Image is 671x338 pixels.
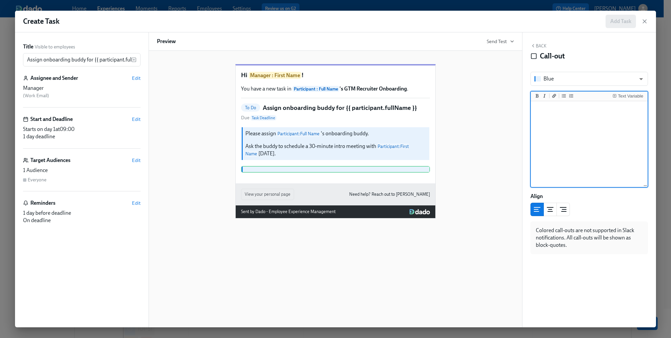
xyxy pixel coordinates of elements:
[132,75,141,81] button: Edit
[530,193,543,200] label: Align
[23,167,141,174] div: 1 Audience
[540,51,565,61] h4: Call-out
[23,84,141,92] div: Manager
[23,116,141,149] div: Start and DeadlineEditStarts on day 1at09:001 day deadline
[241,127,430,161] div: Please assignParticipant:Full Name's onboarding buddy. Ask the buddy to schedule a 30-minute intr...
[23,126,141,133] div: Starts on day 1
[541,93,548,99] button: Add italic text
[23,209,141,217] div: 1 day before deadline
[35,44,75,50] span: Visible to employees
[241,71,430,80] h1: Hi !
[534,93,540,99] button: Add bold text
[241,105,260,110] span: To Do
[132,157,141,164] button: Edit
[23,199,141,224] div: RemindersEdit1 day before deadlineOn deadline
[30,157,70,164] h6: Target Audiences
[292,86,340,92] span: Participant : Full Name
[568,93,575,99] button: Add ordered list
[618,94,643,99] div: Text Variable
[249,72,301,79] span: Manager : First Name
[23,133,55,140] span: 1 day deadline
[23,74,141,108] div: Assignee and SenderEditManager (Work Email)
[556,203,570,216] button: right aligned
[250,115,276,121] span: Task Deadline
[23,157,141,191] div: Target AudiencesEdit1 AudienceEveryone
[292,86,407,92] strong: 's GTM Recruiter Onboarding
[559,205,567,213] svg: Right
[132,200,141,206] button: Edit
[561,93,567,99] button: Add unordered list
[487,38,514,45] button: Send Test
[30,116,73,123] h6: Start and Deadline
[546,205,554,213] svg: Center
[530,221,648,254] div: Colored call-outs are not supported in Slack notifications. All call-outs will be shown as block-...
[263,104,417,112] h5: Assign onboarding buddy for {{ participant.fullName }}
[131,57,137,62] svg: Insert text variable
[132,116,141,123] button: Edit
[530,43,546,48] button: Back
[241,85,430,93] p: You have a new task in .
[530,254,648,262] div: Block ID: rUUiRBGLs
[55,126,74,132] span: at 09:00
[611,93,645,99] button: Insert Text Variable
[349,191,430,198] a: Need help? Reach out to [PERSON_NAME]
[245,191,290,198] span: View your personal page
[23,16,59,26] h1: Create Task
[551,93,557,99] button: Add a link
[23,217,141,224] div: On deadline
[530,203,544,216] button: left aligned
[30,74,78,82] h6: Assignee and Sender
[241,208,335,215] div: Sent by Dado - Employee Experience Management
[543,75,554,82] div: Blue
[533,205,541,213] svg: Left
[30,199,55,207] h6: Reminders
[23,43,33,50] label: Title
[543,203,557,216] button: center aligned
[241,189,294,200] button: View your personal page
[530,72,648,86] div: Blue
[241,115,276,121] span: Due
[530,203,570,216] div: text alignment
[23,93,49,99] span: ( Work Email )
[157,38,176,45] h6: Preview
[410,209,430,214] img: Dado
[28,177,46,183] div: Everyone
